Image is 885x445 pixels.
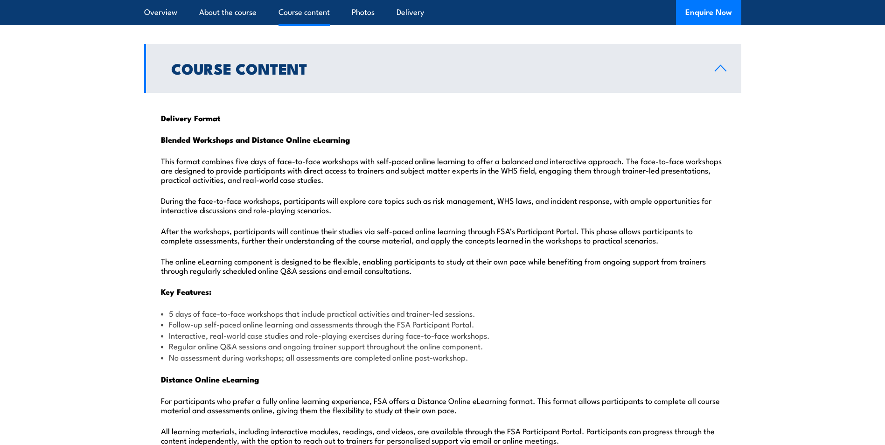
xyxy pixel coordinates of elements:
li: Regular online Q&A sessions and ongoing trainer support throughout the online component. [161,341,725,351]
strong: Delivery Format [161,112,221,124]
a: Course Content [144,44,741,93]
p: For participants who prefer a fully online learning experience, FSA offers a Distance Online eLea... [161,396,725,414]
h2: Course Content [171,62,700,75]
strong: Distance Online eLearning [161,373,259,385]
p: All learning materials, including interactive modules, readings, and videos, are available throug... [161,426,725,445]
p: During the face-to-face workshops, participants will explore core topics such as risk management,... [161,195,725,214]
p: After the workshops, participants will continue their studies via self-paced online learning thro... [161,226,725,244]
li: 5 days of face-to-face workshops that include practical activities and trainer-led sessions. [161,308,725,319]
p: This format combines five days of face-to-face workshops with self-paced online learning to offer... [161,156,725,184]
p: The online eLearning component is designed to be flexible, enabling participants to study at thei... [161,256,725,275]
li: Interactive, real-world case studies and role-playing exercises during face-to-face workshops. [161,330,725,341]
strong: Blended Workshops and Distance Online eLearning [161,133,350,146]
li: Follow-up self-paced online learning and assessments through the FSA Participant Portal. [161,319,725,329]
li: No assessment during workshops; all assessments are completed online post-workshop. [161,352,725,362]
strong: Key Features: [161,285,211,298]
